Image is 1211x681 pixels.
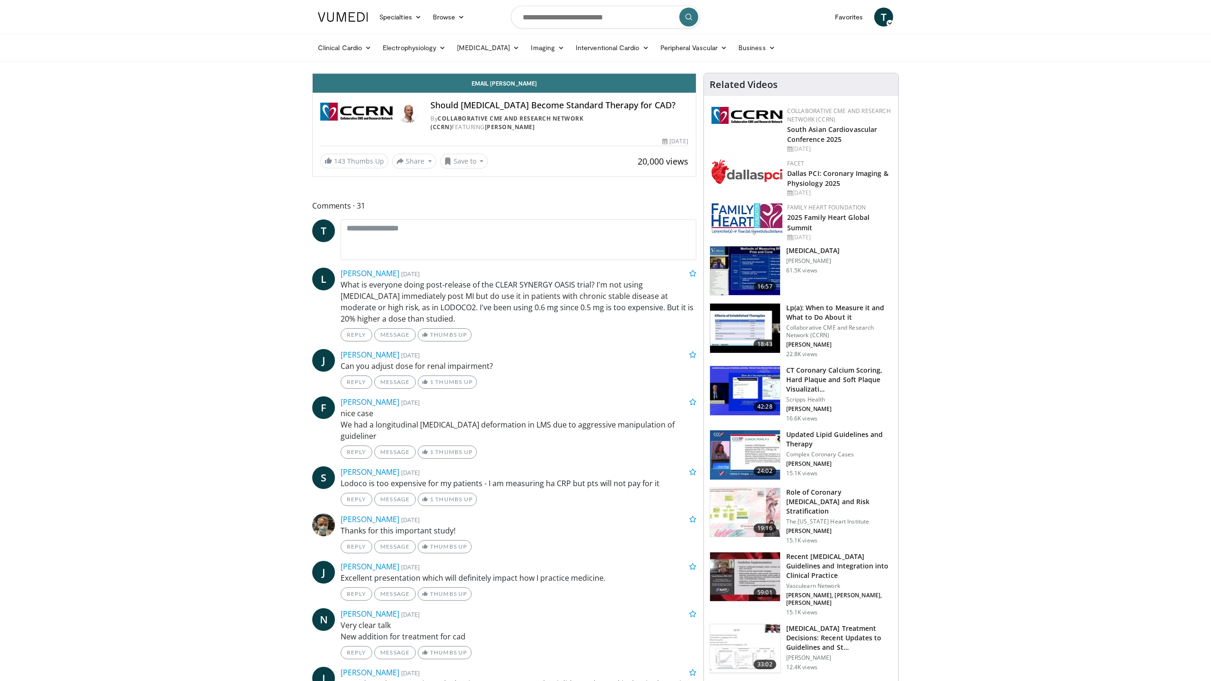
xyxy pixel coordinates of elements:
small: [DATE] [401,515,420,524]
a: Reply [341,540,372,553]
img: 939357b5-304e-4393-95de-08c51a3c5e2a.png.150x105_q85_autocrop_double_scale_upscale_version-0.2.png [711,159,782,184]
span: 24:02 [754,466,776,476]
p: Scripps Health [786,396,893,403]
p: 15.1K views [786,470,817,477]
a: [PERSON_NAME] [485,123,535,131]
small: [DATE] [401,669,420,677]
img: 4ea3ec1a-320e-4f01-b4eb-a8bc26375e8f.150x105_q85_crop-smart_upscale.jpg [710,366,780,415]
h3: Updated Lipid Guidelines and Therapy [786,430,893,449]
a: 19:16 Role of Coronary [MEDICAL_DATA] and Risk Stratification The [US_STATE] Heart Institute [PER... [710,488,893,544]
a: Message [374,328,416,341]
p: Can you adjust dose for renal impairment? [341,360,696,372]
a: Collaborative CME and Research Network (CCRN) [430,114,583,131]
h3: [MEDICAL_DATA] Treatment Decisions: Recent Updates to Guidelines and St… [786,624,893,652]
p: What is everyone doing post-release of the CLEAR SYNERGY OASIS trial? I'm not using [MEDICAL_DATA... [341,279,696,324]
a: N [312,608,335,631]
a: 18:43 Lp(a): When to Measure it and What to Do About it Collaborative CME and Research Network (C... [710,303,893,358]
p: Excellent presentation which will definitely impact how I practice medicine. [341,572,696,584]
a: 1 Thumbs Up [418,445,477,459]
input: Search topics, interventions [511,6,700,28]
span: 59:01 [754,588,776,597]
a: Thumbs Up [418,540,471,553]
p: [PERSON_NAME], [PERSON_NAME], [PERSON_NAME] [786,592,893,607]
a: 59:01 Recent [MEDICAL_DATA] Guidelines and Integration into Clinical Practice Vasculearn Network ... [710,552,893,616]
img: Avatar [312,514,335,536]
p: 61.5K views [786,267,817,274]
p: Collaborative CME and Research Network (CCRN) [786,324,893,339]
p: 22.8K views [786,350,817,358]
a: South Asian Cardiovascular Conference 2025 [787,125,878,144]
p: Lodoco is too expensive for my patients - I am measuring ha CRP but pts will not pay for it [341,478,696,489]
p: [PERSON_NAME] [786,527,893,535]
h3: Role of Coronary [MEDICAL_DATA] and Risk Stratification [786,488,893,516]
div: [DATE] [662,137,688,146]
span: J [312,561,335,584]
a: 24:02 Updated Lipid Guidelines and Therapy Complex Coronary Cases [PERSON_NAME] 15.1K views [710,430,893,480]
a: T [312,219,335,242]
a: Favorites [829,8,869,26]
img: Collaborative CME and Research Network (CCRN) [320,100,393,123]
a: 1 Thumbs Up [418,493,477,506]
button: Save to [440,154,488,169]
span: T [874,8,893,26]
a: J [312,349,335,372]
a: Message [374,493,416,506]
a: Message [374,445,416,459]
a: Reply [341,646,372,659]
img: a92b9a22-396b-4790-a2bb-5028b5f4e720.150x105_q85_crop-smart_upscale.jpg [710,246,780,296]
button: Share [392,154,436,169]
img: 1efa8c99-7b8a-4ab5-a569-1c219ae7bd2c.150x105_q85_crop-smart_upscale.jpg [710,488,780,537]
p: [PERSON_NAME] [786,341,893,349]
img: 6f79f02c-3240-4454-8beb-49f61d478177.150x105_q85_crop-smart_upscale.jpg [710,624,780,673]
h3: CT Coronary Calcium Scoring, Hard Plaque and Soft Plaque Visualizati… [786,366,893,394]
p: Vasculearn Network [786,582,893,590]
img: 7a20132b-96bf-405a-bedd-783937203c38.150x105_q85_crop-smart_upscale.jpg [710,304,780,353]
small: [DATE] [401,563,420,571]
a: [PERSON_NAME] [341,397,399,407]
p: [PERSON_NAME] [786,257,840,265]
p: The [US_STATE] Heart Institute [786,518,893,525]
p: Thanks for this important study! [341,525,696,536]
img: a04ee3ba-8487-4636-b0fb-5e8d268f3737.png.150x105_q85_autocrop_double_scale_upscale_version-0.2.png [711,107,782,124]
a: F [312,396,335,419]
span: 1 [430,378,434,385]
span: 1 [430,496,434,503]
a: Thumbs Up [418,587,471,601]
a: 42:28 CT Coronary Calcium Scoring, Hard Plaque and Soft Plaque Visualizati… Scripps Health [PERSO... [710,366,893,422]
h3: Lp(a): When to Measure it and What to Do About it [786,303,893,322]
a: Reply [341,445,372,459]
a: Electrophysiology [377,38,451,57]
span: 33:02 [754,660,776,669]
p: 16.6K views [786,415,817,422]
small: [DATE] [401,398,420,407]
a: Business [733,38,781,57]
small: [DATE] [401,270,420,278]
small: [DATE] [401,610,420,619]
h4: Should [MEDICAL_DATA] Become Standard Therapy for CAD? [430,100,688,111]
video-js: Video Player [313,73,696,74]
a: Peripheral Vascular [655,38,733,57]
h4: Related Videos [710,79,778,90]
span: 20,000 views [638,156,688,167]
a: [PERSON_NAME] [341,514,399,524]
small: [DATE] [401,351,420,359]
p: [PERSON_NAME] [786,460,893,468]
span: 18:43 [754,340,776,349]
span: 16:57 [754,282,776,291]
span: Comments 31 [312,200,696,212]
a: 2025 Family Heart Global Summit [787,213,869,232]
span: 42:28 [754,402,776,411]
img: 87825f19-cf4c-4b91-bba1-ce218758c6bb.150x105_q85_crop-smart_upscale.jpg [710,552,780,602]
p: 12.4K views [786,664,817,671]
a: Dallas PCI: Coronary Imaging & Physiology 2025 [787,169,888,188]
span: S [312,466,335,489]
a: Reply [341,328,372,341]
a: Thumbs Up [418,646,471,659]
a: [PERSON_NAME] [341,667,399,678]
span: 143 [334,157,345,166]
img: 96363db5-6b1b-407f-974b-715268b29f70.jpeg.150x105_q85_autocrop_double_scale_upscale_version-0.2.jpg [711,203,782,235]
a: Message [374,646,416,659]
